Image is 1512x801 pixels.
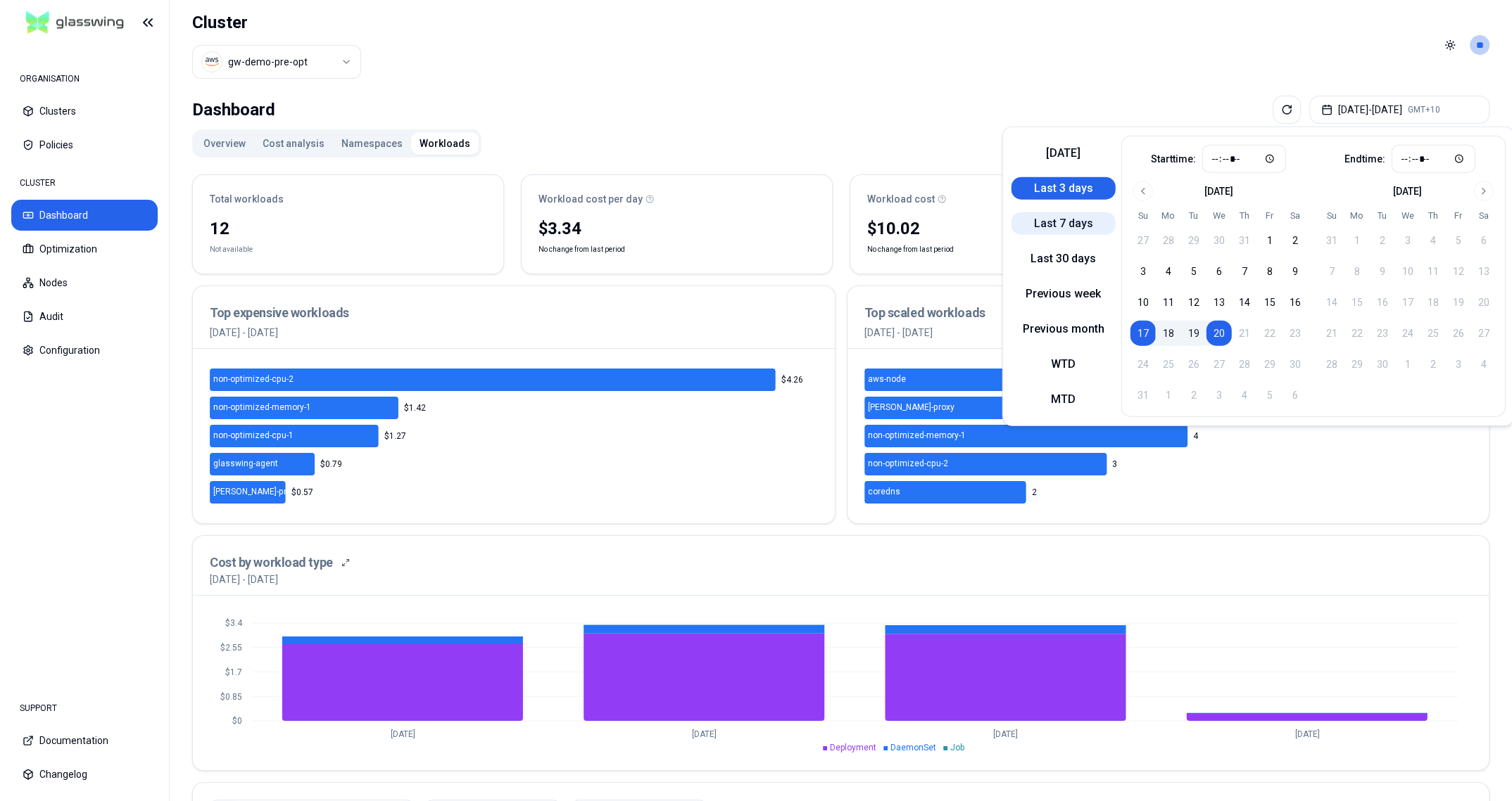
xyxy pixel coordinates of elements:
button: 9 [1283,259,1308,284]
button: Changelog [11,759,158,790]
button: MTD [1012,388,1116,411]
button: Policies [11,129,158,160]
button: Overview [195,132,254,155]
button: Last 7 days [1012,212,1116,235]
span: Job [950,743,964,752]
button: 2 [1283,228,1308,253]
button: Last 3 days [1012,177,1116,200]
div: Dashboard [192,96,275,124]
button: Cost analysis [254,132,333,155]
button: 7 [1232,259,1257,284]
th: Saturday [1283,210,1308,222]
p: [DATE] - [DATE] [210,326,818,340]
label: Start time: [1151,154,1196,164]
p: [DATE] - [DATE] [864,326,1473,340]
label: End time: [1344,154,1385,164]
div: Workload cost per day [538,192,815,206]
div: No change from last period [850,214,1161,274]
button: 20 [1207,321,1232,346]
button: 31 [1232,228,1257,253]
th: Tuesday [1370,210,1395,222]
tspan: $3.4 [225,618,243,628]
div: CLUSTER [11,169,158,197]
div: $10.02 [867,217,1144,240]
button: Documentation [11,725,158,756]
button: 1 [1257,228,1283,253]
div: SUPPORT [11,694,158,722]
h1: Cluster [192,11,361,34]
button: Configuration [11,335,158,366]
h3: Cost by workload type [210,553,333,572]
h3: Top expensive workloads [210,303,818,323]
button: 4 [1156,259,1181,284]
button: Go to next month [1474,181,1494,201]
button: Workloads [411,132,479,155]
tspan: $0 [232,716,242,726]
tspan: $2.55 [220,643,242,653]
button: [DATE]-[DATE]GMT+10 [1309,96,1489,124]
button: 16 [1283,290,1308,315]
div: Total workloads [210,192,486,206]
tspan: $1.7 [225,667,242,677]
img: GlassWing [20,6,130,39]
button: 27 [1130,228,1156,253]
button: 3 [1130,259,1156,284]
button: Dashboard [11,200,158,231]
button: 19 [1181,321,1207,346]
button: 18 [1156,321,1181,346]
div: No change from last period [522,214,832,274]
button: 28 [1156,228,1181,253]
th: Monday [1344,210,1370,222]
div: ORGANISATION [11,65,158,93]
span: GMT+10 [1408,104,1440,115]
div: Workload cost [867,192,1144,206]
button: Last 30 days [1012,248,1116,270]
button: Previous week [1012,283,1116,305]
th: Wednesday [1207,210,1232,222]
button: Nodes [11,267,158,298]
button: 29 [1181,228,1207,253]
p: [DATE] - [DATE] [210,572,278,587]
div: $3.34 [538,217,815,240]
button: 11 [1156,290,1181,315]
button: Go to previous month [1133,181,1153,201]
th: Tuesday [1181,210,1207,222]
h3: Top scaled workloads [864,303,1473,323]
button: 17 [1130,321,1156,346]
button: Clusters [11,96,158,127]
button: 30 [1207,228,1232,253]
button: 15 [1257,290,1283,315]
button: Select a value [192,45,361,79]
button: 8 [1257,259,1283,284]
div: gw-demo-pre-opt [228,55,308,69]
span: DaemonSet [890,743,936,752]
th: Saturday [1471,210,1497,222]
div: Not available [210,243,253,257]
th: Sunday [1130,210,1156,222]
th: Friday [1257,210,1283,222]
button: Previous month [1012,318,1116,340]
div: [DATE] [1204,184,1233,198]
button: 14 [1232,290,1257,315]
th: Sunday [1319,210,1344,222]
button: [DATE] [1012,142,1116,165]
th: Thursday [1232,210,1257,222]
button: Audit [11,301,158,332]
button: 5 [1181,259,1207,284]
tspan: [DATE] [993,729,1018,739]
button: 12 [1181,290,1207,315]
th: Friday [1446,210,1471,222]
tspan: [DATE] [692,729,717,739]
button: 10 [1130,290,1156,315]
div: [DATE] [1393,184,1422,198]
button: Namespaces [333,132,411,155]
button: 13 [1207,290,1232,315]
tspan: [DATE] [391,729,415,739]
th: Wednesday [1395,210,1420,222]
img: aws [205,55,219,69]
div: 12 [210,217,486,240]
button: Optimization [11,233,158,264]
th: Monday [1156,210,1181,222]
button: WTD [1012,353,1116,376]
tspan: $0.85 [220,692,242,702]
